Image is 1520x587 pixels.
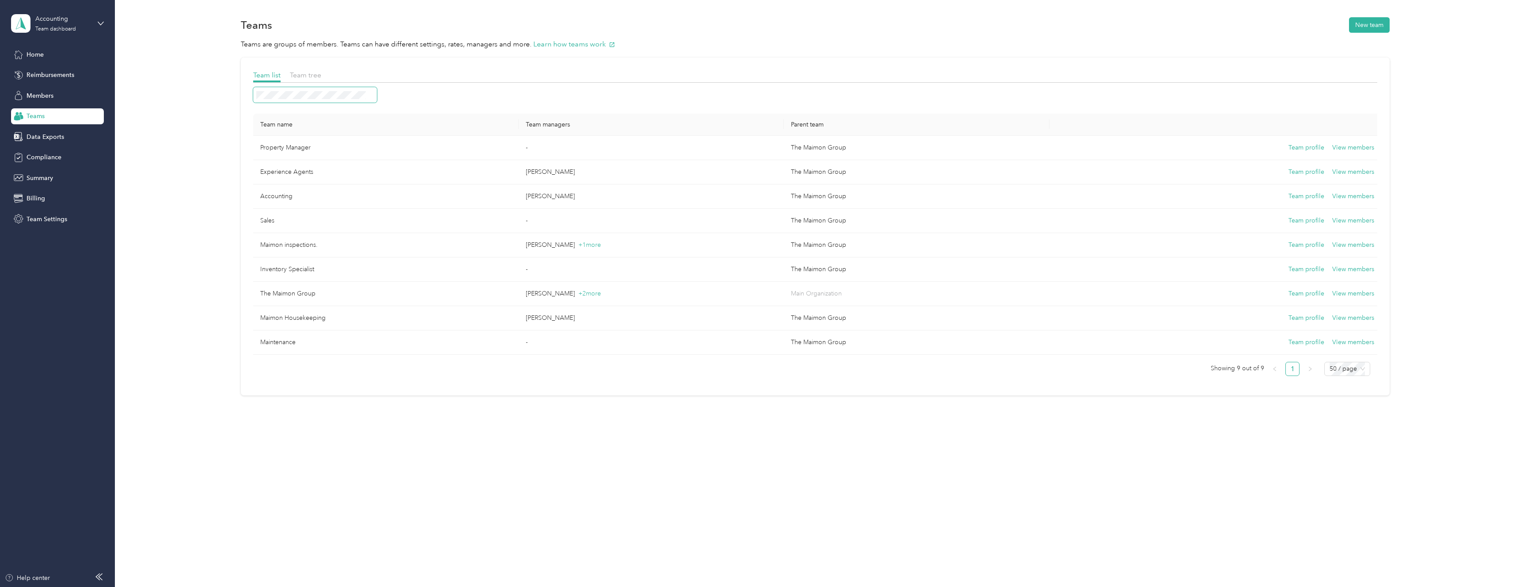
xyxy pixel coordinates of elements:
button: View members [1332,240,1374,250]
span: + 1 more [578,241,601,249]
button: View members [1332,167,1374,177]
td: The Maimon Group [784,136,1049,160]
td: The Maimon Group [253,282,519,306]
span: Billing [27,194,45,203]
td: - [519,330,784,355]
span: - [526,265,528,273]
td: Sales [253,209,519,233]
button: Team profile [1288,289,1324,299]
span: Team tree [290,71,321,79]
button: Team profile [1288,216,1324,226]
th: Team managers [519,114,784,136]
th: Team name [253,114,519,136]
div: Accounting [35,14,91,23]
button: Team profile [1288,167,1324,177]
td: Main Organization [784,282,1049,306]
span: - [526,144,528,151]
span: 50 / page [1330,362,1365,376]
li: 1 [1285,362,1300,376]
td: Maimon Housekeeping [253,306,519,330]
p: [PERSON_NAME] [526,192,777,201]
span: Home [27,50,44,59]
h1: Teams [241,20,272,30]
p: [PERSON_NAME] [526,167,777,177]
span: Members [27,91,53,100]
button: Help center [5,573,50,583]
p: [PERSON_NAME] [526,289,777,299]
td: Maintenance [253,330,519,355]
span: Compliance [27,153,61,162]
button: Team profile [1288,265,1324,274]
button: View members [1332,313,1374,323]
button: View members [1332,289,1374,299]
span: left [1272,366,1277,372]
button: View members [1332,338,1374,347]
button: View members [1332,143,1374,153]
button: Team profile [1288,338,1324,347]
span: Data Exports [27,132,64,142]
button: Team profile [1288,240,1324,250]
button: Team profile [1288,313,1324,323]
td: The Maimon Group [784,233,1049,257]
button: View members [1332,216,1374,226]
span: Showing 9 out of 9 [1211,362,1264,375]
span: Team list [253,71,281,79]
button: right [1303,362,1317,376]
td: Inventory Specialist [253,257,519,282]
span: + 2 more [578,290,601,297]
iframe: Everlance-gr Chat Button Frame [1471,537,1520,587]
td: The Maimon Group [784,257,1049,282]
th: Parent team [784,114,1049,136]
td: The Maimon Group [784,209,1049,233]
div: Team dashboard [35,27,76,32]
span: - [526,217,528,224]
button: View members [1332,192,1374,201]
span: Teams [27,111,45,121]
button: Team profile [1288,143,1324,153]
p: [PERSON_NAME] [526,240,777,250]
span: Team Settings [27,215,67,224]
span: Reimbursements [27,70,74,80]
span: right [1307,366,1313,372]
td: Accounting [253,184,519,209]
td: - [519,209,784,233]
div: Page Size [1324,362,1370,376]
span: Summary [27,173,53,183]
button: View members [1332,265,1374,274]
span: - [526,338,528,346]
p: Teams are groups of members. Teams can have different settings, rates, managers and more. [241,39,1390,50]
td: The Maimon Group [784,306,1049,330]
li: Next Page [1303,362,1317,376]
button: New team [1349,17,1390,33]
td: - [519,136,784,160]
button: left [1268,362,1282,376]
p: Main Organization [791,289,1042,299]
td: Maimon inspections. [253,233,519,257]
p: [PERSON_NAME] [526,313,777,323]
td: The Maimon Group [784,160,1049,184]
td: The Maimon Group [784,184,1049,209]
td: - [519,257,784,282]
td: The Maimon Group [784,330,1049,355]
li: Previous Page [1268,362,1282,376]
button: Team profile [1288,192,1324,201]
td: Experience Agents [253,160,519,184]
button: Learn how teams work [533,39,615,50]
a: 1 [1286,362,1299,376]
td: Property Manager [253,136,519,160]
